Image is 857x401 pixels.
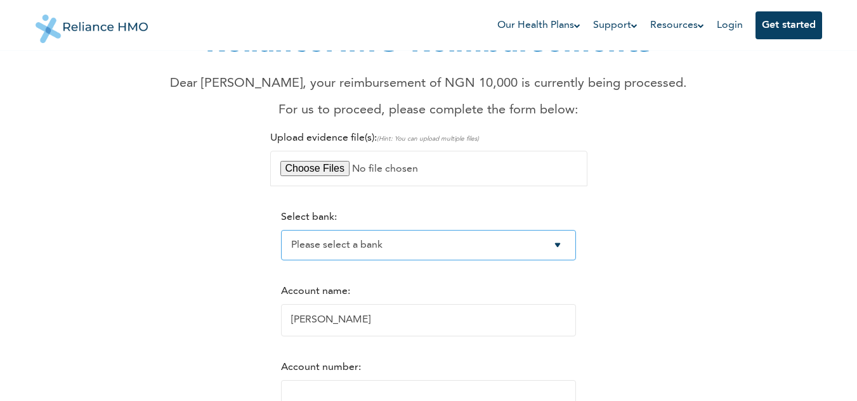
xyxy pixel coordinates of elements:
[281,286,350,296] label: Account name:
[650,18,704,33] a: Resources
[717,20,743,30] a: Login
[593,18,638,33] a: Support
[270,133,479,143] label: Upload evidence file(s):
[281,362,361,372] label: Account number:
[497,18,580,33] a: Our Health Plans
[36,5,148,43] img: Reliance HMO's Logo
[756,11,822,39] button: Get started
[377,136,479,142] span: (Hint: You can upload multiple files)
[170,101,687,120] p: For us to proceed, please complete the form below:
[170,74,687,93] p: Dear [PERSON_NAME], your reimbursement of NGN 10,000 is currently being processed.
[281,212,337,222] label: Select bank:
